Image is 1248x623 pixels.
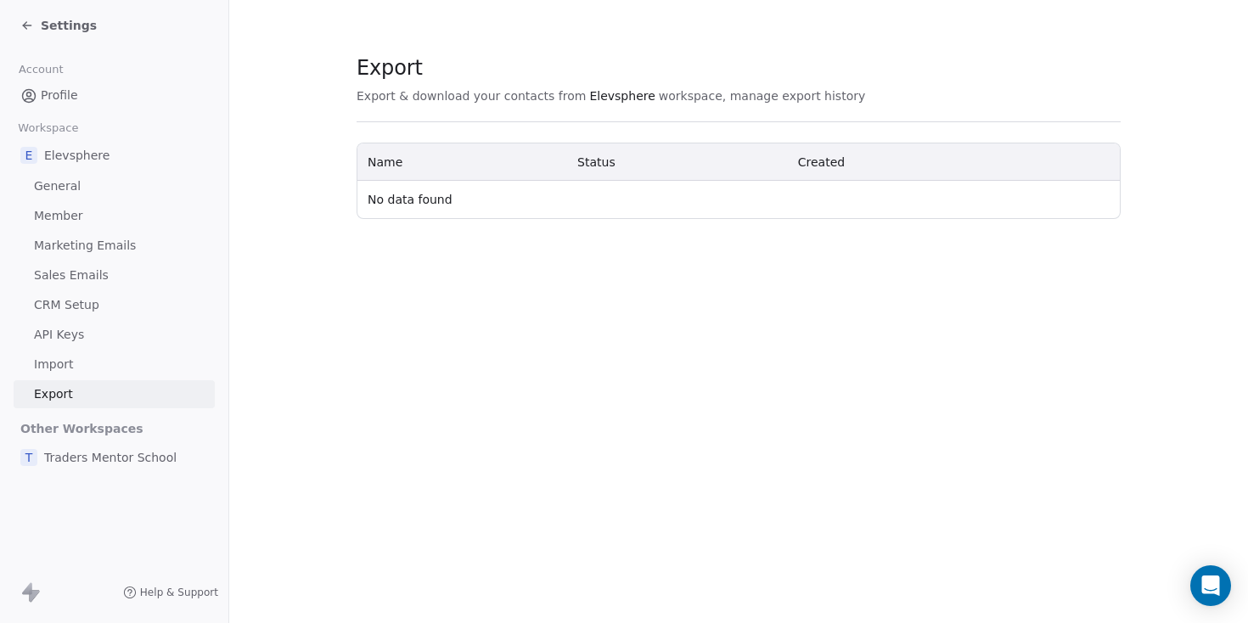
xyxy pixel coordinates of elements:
[368,155,402,169] span: Name
[34,385,73,403] span: Export
[34,326,84,344] span: API Keys
[14,261,215,289] a: Sales Emails
[14,81,215,109] a: Profile
[14,415,150,442] span: Other Workspaces
[34,207,83,225] span: Member
[34,296,99,314] span: CRM Setup
[20,449,37,466] span: T
[589,87,655,104] span: Elevsphere
[14,232,215,260] a: Marketing Emails
[11,57,70,82] span: Account
[577,155,616,169] span: Status
[44,449,177,466] span: Traders Mentor School
[34,267,109,284] span: Sales Emails
[34,356,73,373] span: Import
[1190,565,1231,606] div: Open Intercom Messenger
[123,586,218,599] a: Help & Support
[44,147,110,164] span: Elevsphere
[41,17,97,34] span: Settings
[368,193,453,206] span: No data found
[34,177,81,195] span: General
[14,202,215,230] a: Member
[34,237,136,255] span: Marketing Emails
[20,147,37,164] span: E
[357,55,865,81] span: Export
[14,321,215,349] a: API Keys
[14,351,215,379] a: Import
[140,586,218,599] span: Help & Support
[41,87,78,104] span: Profile
[14,291,215,319] a: CRM Setup
[357,87,586,104] span: Export & download your contacts from
[14,380,215,408] a: Export
[659,87,865,104] span: workspace, manage export history
[11,115,86,141] span: Workspace
[14,172,215,200] a: General
[20,17,97,34] a: Settings
[798,155,845,169] span: Created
